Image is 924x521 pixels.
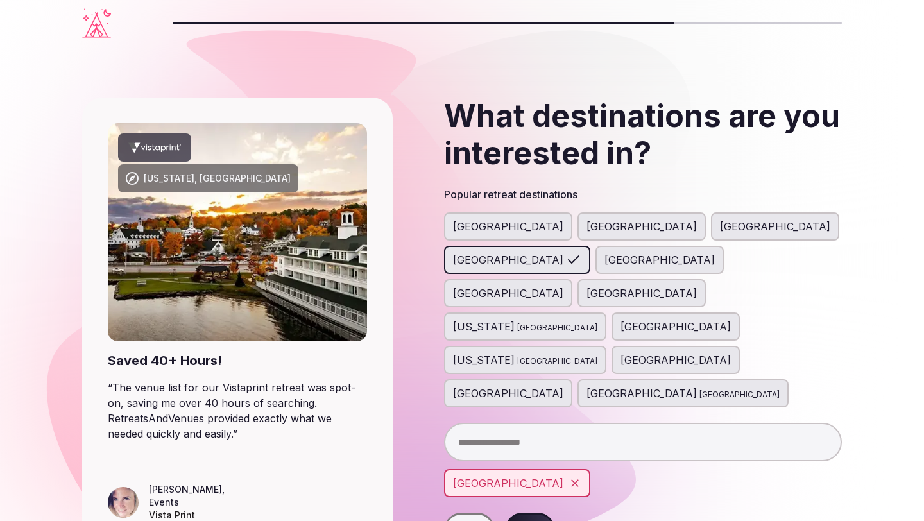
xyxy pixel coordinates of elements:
[453,352,515,368] span: [US_STATE]
[453,286,563,301] span: [GEOGRAPHIC_DATA]
[128,141,181,154] svg: Vistaprint company logo
[453,475,563,491] span: [GEOGRAPHIC_DATA]
[699,388,780,401] span: [GEOGRAPHIC_DATA]
[453,219,563,234] span: [GEOGRAPHIC_DATA]
[453,252,563,268] span: [GEOGRAPHIC_DATA]
[453,319,515,334] span: [US_STATE]
[108,380,367,441] blockquote: “ The venue list for our Vistaprint retreat was spot-on, saving me over 40 hours of searching. Re...
[444,187,842,202] h3: Popular retreat destinations
[108,123,367,341] img: New Hampshire, USA
[720,219,830,234] span: [GEOGRAPHIC_DATA]
[620,319,731,334] span: [GEOGRAPHIC_DATA]
[586,386,697,401] span: [GEOGRAPHIC_DATA]
[517,355,597,368] span: [GEOGRAPHIC_DATA]
[108,487,139,518] img: Hannah Linder
[149,496,225,509] div: Events
[586,219,697,234] span: [GEOGRAPHIC_DATA]
[604,252,715,268] span: [GEOGRAPHIC_DATA]
[586,286,697,301] span: [GEOGRAPHIC_DATA]
[620,352,731,368] span: [GEOGRAPHIC_DATA]
[453,386,563,401] span: [GEOGRAPHIC_DATA]
[82,8,111,38] a: Visit the homepage
[108,352,367,370] div: Saved 40+ Hours!
[149,484,222,495] cite: [PERSON_NAME]
[144,172,291,185] div: [US_STATE], [GEOGRAPHIC_DATA]
[517,321,597,334] span: [GEOGRAPHIC_DATA]
[444,98,842,171] h2: What destinations are you interested in?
